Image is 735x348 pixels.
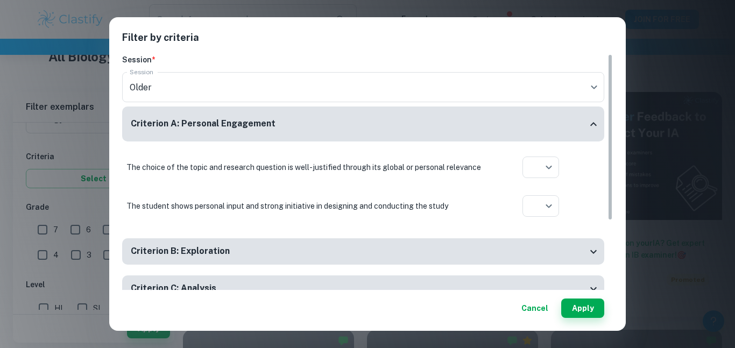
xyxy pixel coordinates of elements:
h6: Criterion C: Analysis [131,282,216,295]
h6: Session [122,54,604,66]
div: Criterion B: Exploration [122,238,604,265]
button: Apply [561,299,604,318]
button: Cancel [517,299,553,318]
div: Older [122,72,604,102]
h6: Criterion A: Personal Engagement [131,117,275,131]
p: The choice of the topic and research question is well-justified through its global or personal re... [126,161,482,173]
label: Session [130,67,153,76]
div: Criterion A: Personal Engagement [122,106,604,141]
div: Criterion C: Analysis [122,275,604,302]
h6: Criterion B: Exploration [131,245,230,258]
h2: Filter by criteria [122,30,613,54]
p: The student shows personal input and strong initiative in designing and conducting the study [126,200,482,212]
